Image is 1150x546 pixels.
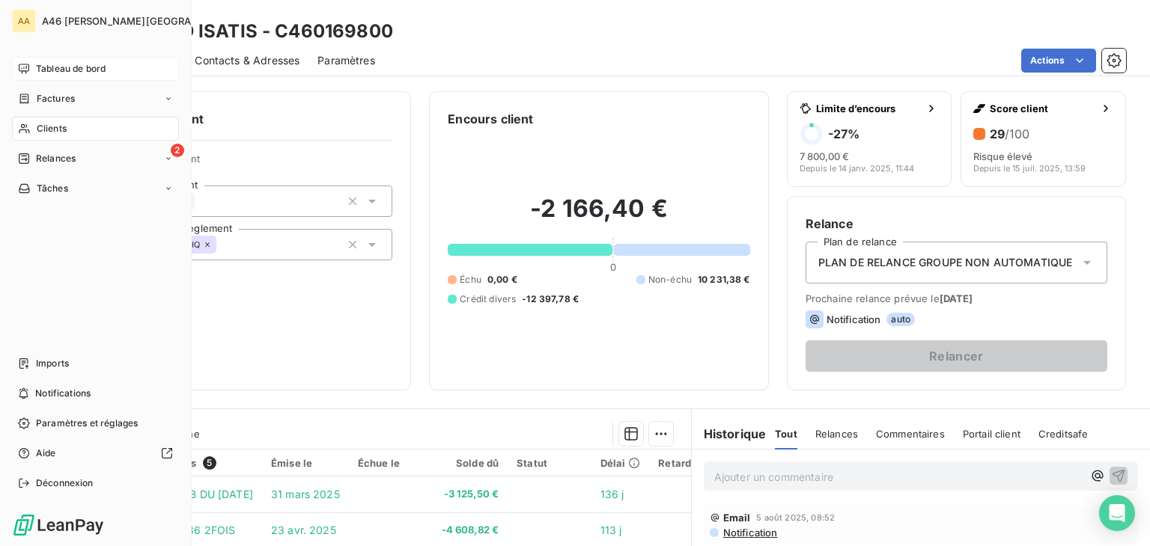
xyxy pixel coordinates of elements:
span: Relances [815,428,858,440]
span: Tout [775,428,797,440]
span: 136 j [600,488,624,500]
span: Notification [827,313,881,325]
div: Émise le [271,457,340,469]
span: A46 [PERSON_NAME][GEOGRAPHIC_DATA] [42,15,249,27]
a: Tâches [12,177,179,200]
span: Score client [990,102,1094,114]
button: Relancer [806,340,1107,372]
span: 5 [203,456,216,470]
div: Retard [658,457,706,469]
span: [DATE] [940,292,973,304]
span: 0,00 € [487,273,517,286]
span: Propriétés Client [121,153,392,174]
span: Relances [36,152,76,165]
span: Déconnexion [36,476,94,490]
span: 23 avr. 2025 [271,524,336,536]
h6: Informations client [91,110,392,128]
h6: -27 % [828,126,860,141]
span: 7 800,00 € [800,150,849,162]
span: -3 125,50 € [442,487,499,502]
h6: Encours client [448,110,533,128]
span: Tâches [37,182,68,195]
a: Aide [12,441,179,465]
span: Notification [722,527,778,539]
span: Tableau de bord [36,62,106,76]
a: Paramètres et réglages [12,411,179,435]
span: Paramètres [317,53,375,68]
h2: -2 166,40 € [448,194,749,239]
span: Prochaine relance prévue le [806,292,1107,304]
div: Open Intercom Messenger [1099,495,1135,531]
span: Échu [460,273,481,286]
div: Délai [600,457,641,469]
span: Email [723,512,751,524]
span: Non-échu [648,273,692,286]
img: Logo LeanPay [12,513,105,537]
input: Ajouter une valeur [195,194,207,208]
h6: Historique [692,425,767,443]
span: Notifications [35,387,91,400]
a: Tableau de bord [12,57,179,81]
div: Échue le [358,457,424,469]
span: -12 397,78 € [522,292,579,306]
button: Limite d’encours-27%7 800,00 €Depuis le 14 janv. 2025, 11:44 [787,91,952,187]
span: Factures [37,92,75,105]
span: PLAN DE RELANCE GROUPE NON AUTOMATIQUE [818,255,1073,270]
span: Depuis le 14 janv. 2025, 11:44 [800,164,914,173]
span: Risque élevé [973,150,1032,162]
span: Clients [37,122,67,135]
span: Aide [36,447,56,460]
span: 113 j [600,524,622,536]
span: Paramètres et réglages [36,417,138,430]
span: 0 [610,261,616,273]
h6: 29 [990,126,1029,141]
span: Portail client [963,428,1020,440]
span: /100 [1005,126,1029,141]
span: Creditsafe [1038,428,1089,440]
a: Imports [12,352,179,375]
a: Factures [12,87,179,111]
h6: Relance [806,215,1107,233]
div: AA [12,9,36,33]
span: Depuis le 15 juil. 2025, 13:59 [973,164,1086,173]
span: 5 août 2025, 08:52 [756,513,835,522]
div: Solde dû [442,457,499,469]
span: -4 608,82 € [442,523,499,538]
input: Ajouter une valeur [216,238,228,251]
div: Statut [517,457,582,469]
span: Limite d’encours [816,102,920,114]
span: Commentaires [876,428,945,440]
a: 2Relances [12,147,179,171]
span: auto [886,313,915,326]
a: Clients [12,117,179,141]
span: 2 [171,144,184,157]
span: Contacts & Adresses [195,53,299,68]
span: Imports [36,357,69,370]
span: 31 mars 2025 [271,488,340,500]
button: Score client29/100Risque élevéDepuis le 15 juil. 2025, 13:59 [961,91,1126,187]
h3: EHPAD ISATIS - C460169800 [132,18,393,45]
span: 10 231,38 € [698,273,750,286]
span: Crédit divers [460,292,516,306]
button: Actions [1021,49,1096,73]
